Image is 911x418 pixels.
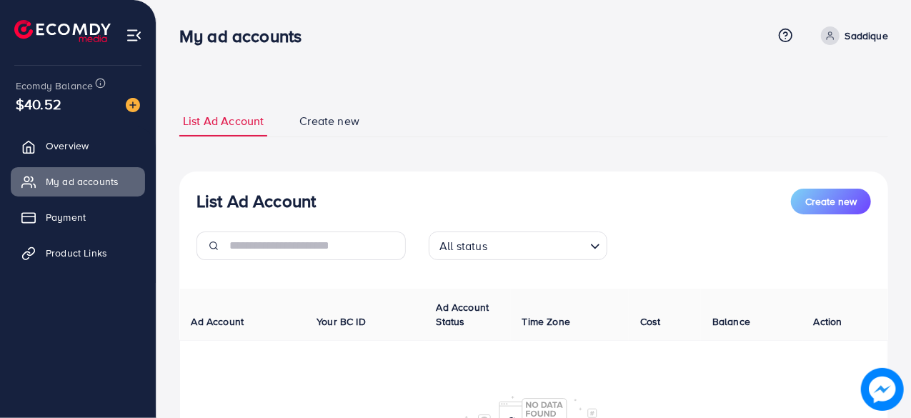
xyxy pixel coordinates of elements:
[805,194,857,209] span: Create new
[712,314,750,329] span: Balance
[845,27,888,44] p: Saddique
[46,174,119,189] span: My ad accounts
[14,20,111,42] img: logo
[11,131,145,160] a: Overview
[179,26,313,46] h3: My ad accounts
[492,233,584,257] input: Search for option
[863,370,901,408] img: image
[46,210,86,224] span: Payment
[196,191,316,212] h3: List Ad Account
[191,314,244,329] span: Ad Account
[814,314,842,329] span: Action
[46,246,107,260] span: Product Links
[126,27,142,44] img: menu
[126,98,140,112] img: image
[11,203,145,232] a: Payment
[11,239,145,267] a: Product Links
[815,26,888,45] a: Saddique
[437,236,490,257] span: All status
[16,94,61,114] span: $40.52
[437,300,489,329] span: Ad Account Status
[317,314,366,329] span: Your BC ID
[429,232,607,260] div: Search for option
[16,79,93,93] span: Ecomdy Balance
[11,167,145,196] a: My ad accounts
[522,314,570,329] span: Time Zone
[791,189,871,214] button: Create new
[46,139,89,153] span: Overview
[183,113,264,129] span: List Ad Account
[299,113,359,129] span: Create new
[640,314,661,329] span: Cost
